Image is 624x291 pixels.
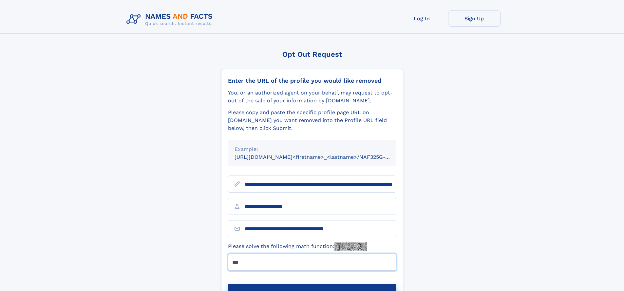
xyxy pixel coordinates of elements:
[228,242,367,251] label: Please solve the following math function:
[235,154,409,160] small: [URL][DOMAIN_NAME]<firstname>_<lastname>/NAF325G-xxxxxxxx
[124,10,218,28] img: Logo Names and Facts
[235,145,390,153] div: Example:
[396,10,448,27] a: Log In
[448,10,501,27] a: Sign Up
[228,89,396,105] div: You, or an authorized agent on your behalf, may request to opt-out of the sale of your informatio...
[228,77,396,84] div: Enter the URL of the profile you would like removed
[221,50,403,58] div: Opt Out Request
[228,109,396,132] div: Please copy and paste the specific profile page URL on [DOMAIN_NAME] you want removed into the Pr...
